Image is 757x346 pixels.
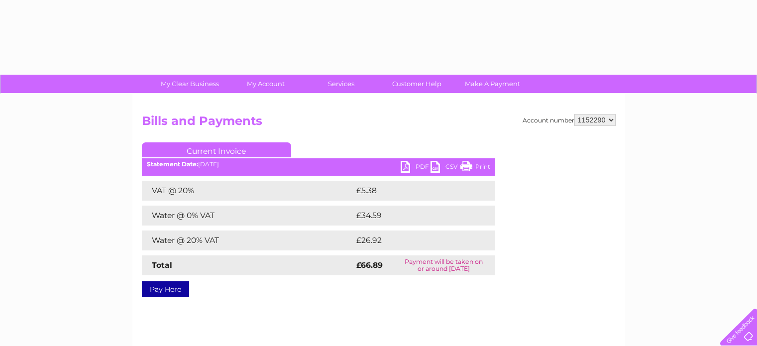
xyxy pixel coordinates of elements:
div: Account number [523,114,616,126]
div: [DATE] [142,161,495,168]
h2: Bills and Payments [142,114,616,133]
a: Customer Help [376,75,458,93]
td: £34.59 [354,206,475,226]
td: Payment will be taken on or around [DATE] [392,255,495,275]
a: CSV [431,161,460,175]
td: £5.38 [354,181,472,201]
a: My Account [224,75,307,93]
strong: £66.89 [356,260,383,270]
strong: Total [152,260,172,270]
b: Statement Date: [147,160,198,168]
a: Print [460,161,490,175]
a: Pay Here [142,281,189,297]
a: Current Invoice [142,142,291,157]
a: Make A Payment [451,75,534,93]
a: Services [300,75,382,93]
td: VAT @ 20% [142,181,354,201]
td: £26.92 [354,231,475,250]
td: Water @ 20% VAT [142,231,354,250]
a: My Clear Business [149,75,231,93]
td: Water @ 0% VAT [142,206,354,226]
a: PDF [401,161,431,175]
